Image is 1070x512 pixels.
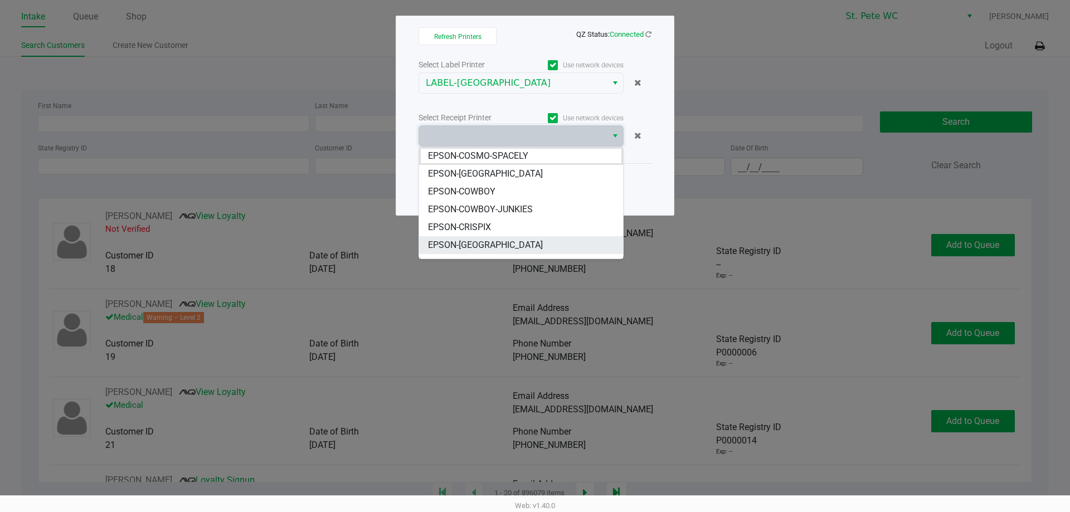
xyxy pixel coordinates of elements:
span: EPSON-[GEOGRAPHIC_DATA] [428,238,543,252]
div: Select Receipt Printer [419,112,521,124]
span: QZ Status: [576,30,651,38]
span: EPSON-[GEOGRAPHIC_DATA] [428,167,543,181]
span: EPSON-COWBOY [428,185,495,198]
span: EPSON-CRISPIX [428,221,491,234]
span: LABEL-[GEOGRAPHIC_DATA] [426,76,600,90]
button: Refresh Printers [419,27,497,45]
button: Select [607,126,623,146]
span: Web: v1.40.0 [515,501,555,510]
div: Select Label Printer [419,59,521,71]
button: Select [607,73,623,93]
span: EPSON-CROOKEDX [428,256,504,270]
label: Use network devices [521,60,624,70]
span: EPSON-COSMO-SPACELY [428,149,528,163]
span: EPSON-COWBOY-JUNKIES [428,203,533,216]
span: Connected [610,30,644,38]
span: Refresh Printers [434,33,481,41]
label: Use network devices [521,113,624,123]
